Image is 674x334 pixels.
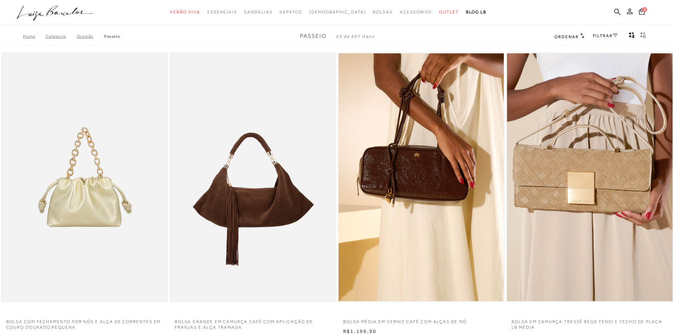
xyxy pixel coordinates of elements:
[507,53,672,301] a: BOLSA EM CAMURÇA TRESSÊ BEGE FENDI E FECHO DE PLACA LB MÉDIA BOLSA EM CAMURÇA TRESSÊ BEGE FENDI E...
[343,328,376,334] span: R$1.199,90
[77,34,104,39] a: Ocasião
[638,32,648,41] button: gridText6Desc
[339,53,504,301] img: BOLSA MÉDIA EM VERNIZ CAFÉ COM ALÇAS DE NÓ
[280,10,302,14] span: Sapatos
[507,53,672,301] img: BOLSA EM CAMURÇA TRESSÊ BEGE FENDI E FECHO DE PLACA LB MÉDIA
[104,34,120,39] a: Passeio
[400,10,432,14] span: Acessórios
[336,34,375,39] span: 24 de 407 itens
[627,32,637,41] button: Mostrar 4 produtos por linha
[373,10,393,14] span: Bolsas
[439,6,459,19] a: categoryNavScreenReaderText
[338,315,505,325] a: BOLSA MÉDIA EM VERNIZ CAFÉ COM ALÇAS DE NÓ
[169,315,336,331] a: BOLSA GRANDE EM CAMURÇA CAFÉ COM APLICAÇÃO DE FRANJAS E ALÇA TRAMADA
[170,53,335,301] img: BOLSA GRANDE EM CAMURÇA CAFÉ COM APLICAÇÃO DE FRANJAS E ALÇA TRAMADA
[1,315,168,331] a: BOLSA COM FECHAMENTO POR NÓS E ALÇA DE CORRENTES EM COURO DOURADO PEQUENA
[506,315,673,331] a: BOLSA EM CAMURÇA TRESSÊ BEGE FENDI E FECHO DE PLACA LB MÉDIA
[244,10,272,14] span: Sandálias
[300,33,327,39] span: Passeio
[170,6,200,19] a: categoryNavScreenReaderText
[637,8,647,17] button: 0
[439,10,459,14] span: Outlet
[2,53,167,301] a: BOLSA COM FECHAMENTO POR NÓS E ALÇA DE CORRENTES EM COURO DOURADO PEQUENA BOLSA COM FECHAMENTO PO...
[642,7,647,12] span: 0
[554,34,578,39] span: Ordenar
[309,6,366,19] a: noSubCategoriesText
[466,6,486,19] a: BLOG LB
[2,53,167,301] img: BOLSA COM FECHAMENTO POR NÓS E ALÇA DE CORRENTES EM COURO DOURADO PEQUENA
[23,34,46,39] a: Home
[207,6,237,19] a: categoryNavScreenReaderText
[207,10,237,14] span: Essenciais
[170,53,335,301] a: BOLSA GRANDE EM CAMURÇA CAFÉ COM APLICAÇÃO DE FRANJAS E ALÇA TRAMADA BOLSA GRANDE EM CAMURÇA CAFÉ...
[170,10,200,14] span: Verão Viva
[400,6,432,19] a: categoryNavScreenReaderText
[280,6,302,19] a: categoryNavScreenReaderText
[244,6,272,19] a: categoryNavScreenReaderText
[593,33,618,38] a: FILTRAR
[339,53,504,301] a: BOLSA MÉDIA EM VERNIZ CAFÉ COM ALÇAS DE NÓ BOLSA MÉDIA EM VERNIZ CAFÉ COM ALÇAS DE NÓ
[46,34,76,39] a: Categoria
[309,10,366,14] span: [DEMOGRAPHIC_DATA]
[466,10,486,14] span: BLOG LB
[373,6,393,19] a: categoryNavScreenReaderText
